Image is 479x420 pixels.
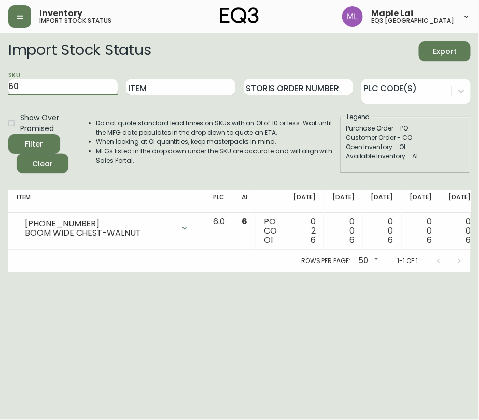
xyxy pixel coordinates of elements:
[332,217,355,245] div: 0 0
[8,134,60,154] button: Filter
[410,217,432,245] div: 0 0
[342,6,363,27] img: 61e28cffcf8cc9f4e300d877dd684943
[371,217,393,245] div: 0 0
[17,154,68,173] button: Clear
[355,253,381,270] div: 50
[25,157,60,170] span: Clear
[264,217,277,245] div: PO CO
[285,190,324,213] th: [DATE]
[427,45,462,58] span: Export
[242,215,247,227] span: 6
[427,234,432,246] span: 6
[205,190,234,213] th: PLC
[39,9,82,18] span: Inventory
[388,234,393,246] span: 6
[346,112,371,122] legend: Legend
[324,190,363,213] th: [DATE]
[448,217,471,245] div: 0 0
[25,219,174,228] div: [PHONE_NUMBER]
[346,152,464,161] div: Available Inventory - AI
[96,119,339,137] li: Do not quote standard lead times on SKUs with an OI of 10 or less. Wait until the MFG date popula...
[363,190,402,213] th: [DATE]
[371,9,413,18] span: Maple Lai
[25,228,174,238] div: BOOM WIDE CHEST-WALNUT
[8,41,151,61] h2: Import Stock Status
[419,41,471,61] button: Export
[8,190,205,213] th: Item
[96,137,339,147] li: When looking at OI quantities, keep masterpacks in mind.
[466,234,471,246] span: 6
[346,133,464,142] div: Customer Order - CO
[371,18,454,24] h5: eq3 [GEOGRAPHIC_DATA]
[233,190,256,213] th: AI
[20,112,67,134] span: Show Over Promised
[397,256,418,266] p: 1-1 of 1
[96,147,339,165] li: MFGs listed in the drop down under the SKU are accurate and will align with Sales Portal.
[220,7,259,24] img: logo
[402,190,441,213] th: [DATE]
[17,217,197,240] div: [PHONE_NUMBER]BOOM WIDE CHEST-WALNUT
[205,213,234,250] td: 6.0
[293,217,316,245] div: 0 2
[440,190,479,213] th: [DATE]
[349,234,355,246] span: 6
[39,18,111,24] h5: import stock status
[346,124,464,133] div: Purchase Order - PO
[301,256,350,266] p: Rows per page:
[264,234,273,246] span: OI
[311,234,316,246] span: 6
[25,138,44,151] div: Filter
[346,142,464,152] div: Open Inventory - OI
